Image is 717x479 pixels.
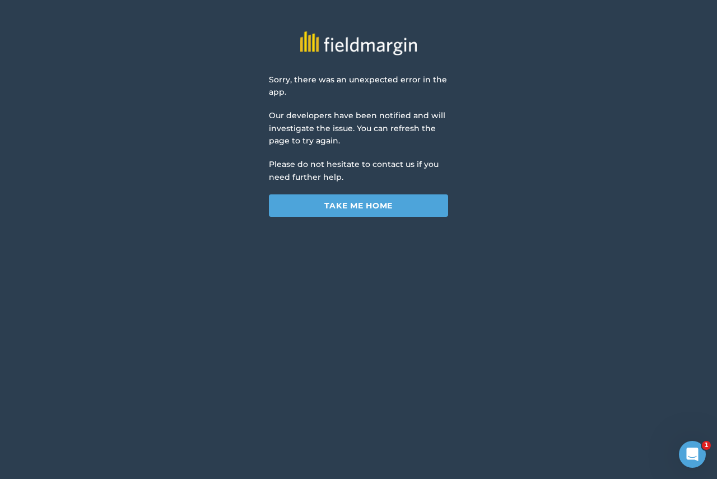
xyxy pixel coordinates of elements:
img: fieldmargin logo [300,31,417,55]
p: Please do not hesitate to contact us if you need further help. [269,158,448,183]
span: 1 [702,441,711,450]
p: Our developers have been notified and will investigate the issue. You can refresh the page to try... [269,109,448,147]
p: Sorry, there was an unexpected error in the app. [269,73,448,99]
iframe: Intercom live chat [679,441,706,468]
a: Take me home [269,194,448,217]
